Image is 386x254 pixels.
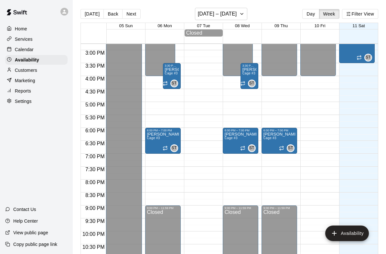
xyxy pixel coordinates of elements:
span: Cage #3 [242,72,255,75]
div: 3:30 PM – 4:30 PM: Available [241,63,258,89]
p: Services [15,36,33,42]
span: Recurring availability [357,55,362,60]
a: Customers [5,65,68,75]
span: 10:30 PM [81,244,106,250]
span: 6:00 PM [84,128,106,133]
span: ST [172,80,177,87]
button: Next [122,9,140,19]
div: 9:00 PM – 11:59 PM [263,206,295,210]
button: Day [302,9,319,19]
button: Week [319,9,339,19]
span: Cage #3 [147,136,160,140]
span: Recurring availability [240,81,245,86]
p: Home [15,26,27,32]
button: 05 Sun [119,23,133,28]
span: Cage #3 [165,72,178,75]
div: Shana Tafiti [170,144,178,152]
span: 6:30 PM [84,141,106,146]
span: Recurring availability [163,81,168,86]
button: 06 Mon [157,23,172,28]
span: 8:00 PM [84,180,106,185]
p: Marketing [15,77,35,84]
div: 3:30 PM – 4:30 PM [165,64,179,67]
p: Contact Us [13,206,36,213]
span: Cage #3 [263,136,276,140]
div: 3:30 PM – 4:30 PM [242,64,256,67]
div: Shana Tafiti [248,80,256,87]
div: 6:00 PM – 7:00 PM [225,129,256,132]
button: 09 Thu [274,23,288,28]
span: 3:30 PM [84,63,106,69]
p: Reports [15,88,31,94]
span: 4:00 PM [84,76,106,82]
a: Reports [5,86,68,96]
div: 9:00 PM – 11:59 PM [225,206,256,210]
div: 6:00 PM – 7:00 PM: Available [145,128,181,154]
span: ST [172,145,177,151]
p: Calendar [15,46,34,53]
span: ST [288,145,293,151]
p: Customers [15,67,37,73]
button: 07 Tue [197,23,210,28]
a: Services [5,34,68,44]
span: 8:30 PM [84,193,106,198]
span: ST [249,80,254,87]
div: 3:30 PM – 4:30 PM: Available [163,63,181,89]
span: 9:30 PM [84,218,106,224]
span: ST [366,54,371,61]
p: View public page [13,229,48,236]
button: [DATE] – [DATE] [195,8,248,20]
span: 5:00 PM [84,102,106,107]
p: Help Center [13,218,38,224]
button: Filter View [342,9,378,19]
div: 9:00 PM – 11:59 PM [147,206,179,210]
div: 6:00 PM – 7:00 PM: Available [262,128,297,154]
span: Cage #3 [225,136,238,140]
span: 4:30 PM [84,89,106,94]
div: Shana Tafiti [364,54,372,61]
h6: [DATE] – [DATE] [198,9,237,18]
div: Shana Tafiti [287,144,295,152]
button: [DATE] [80,9,104,19]
a: Availability [5,55,68,65]
span: ST [249,145,254,151]
span: 5:30 PM [84,115,106,120]
div: 6:00 PM – 7:00 PM [147,129,179,132]
a: Marketing [5,76,68,85]
div: 6:00 PM – 7:00 PM [263,129,295,132]
span: Recurring availability [240,146,245,151]
span: 7:00 PM [84,154,106,159]
p: Settings [15,98,32,105]
span: 3:00 PM [84,50,106,56]
button: 08 Wed [235,23,250,28]
button: Back [103,9,123,19]
div: Shana Tafiti [248,144,256,152]
span: 10:00 PM [81,231,106,237]
button: 11 Sat [352,23,365,28]
button: 10 Fri [314,23,325,28]
span: 7:30 PM [84,167,106,172]
span: Recurring availability [279,146,284,151]
span: 9:00 PM [84,205,106,211]
a: Settings [5,96,68,106]
span: Recurring availability [163,146,168,151]
div: 6:00 PM – 7:00 PM: Available [223,128,258,154]
p: Availability [15,57,39,63]
button: add [325,226,369,241]
div: Closed [186,30,221,36]
a: Home [5,24,68,34]
a: Calendar [5,45,68,54]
